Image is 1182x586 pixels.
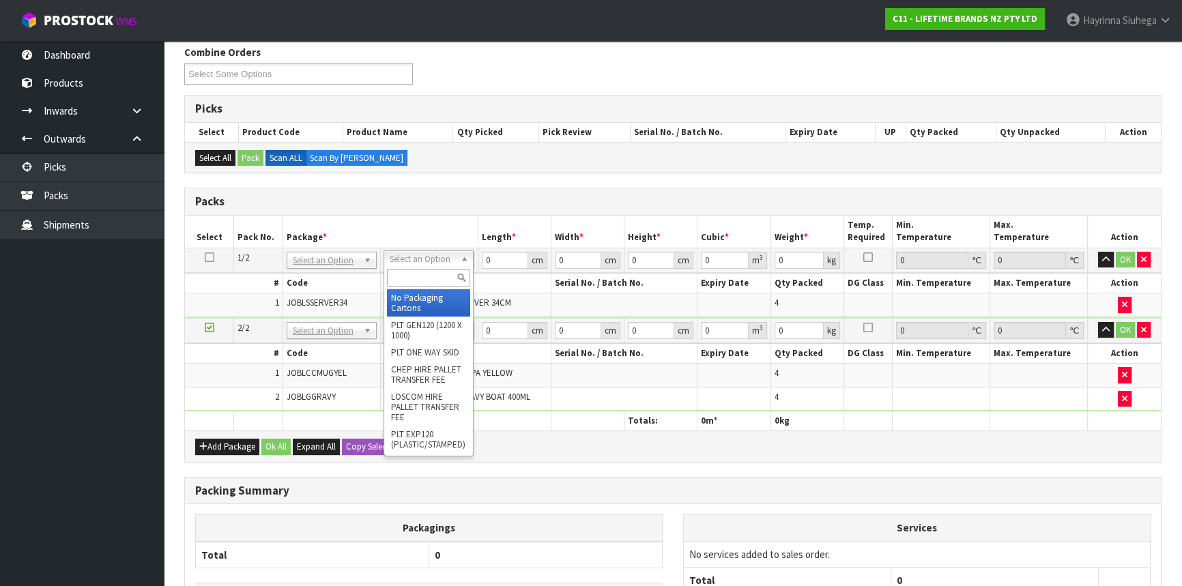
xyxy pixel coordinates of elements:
[283,344,380,364] th: Code
[116,15,137,28] small: WMS
[697,411,770,431] th: m³
[551,216,624,248] th: Width
[435,548,440,561] span: 0
[44,12,113,29] span: ProStock
[770,411,844,431] th: kg
[551,344,697,364] th: Serial No. / Batch No.
[387,317,470,344] li: PLT GEN120 (1200 X 1000)
[990,216,1088,248] th: Max. Temperature
[624,216,697,248] th: Height
[893,344,990,364] th: Min. Temperature
[990,274,1088,293] th: Max. Temperature
[293,252,358,269] span: Select an Option
[601,322,620,339] div: cm
[770,216,844,248] th: Weight
[968,322,986,339] div: ℃
[1088,216,1161,248] th: Action
[237,322,249,334] span: 2/2
[1088,274,1161,293] th: Action
[775,297,779,308] span: 4
[601,252,620,269] div: cm
[760,253,763,262] sup: 3
[283,216,478,248] th: Package
[844,274,893,293] th: DG Class
[824,252,840,269] div: kg
[195,484,1151,497] h3: Packing Summary
[893,274,990,293] th: Min. Temperature
[701,415,706,426] span: 0
[387,388,470,426] li: LOSCOM HIRE PALLET TRANSFER FEE
[380,274,551,293] th: Name
[844,216,893,248] th: Temp. Required
[195,150,235,166] button: Select All
[551,274,697,293] th: Serial No. / Batch No.
[195,195,1151,208] h3: Packs
[196,515,663,542] th: Packagings
[287,297,347,308] span: JOBLSSERVER34
[697,274,770,293] th: Expiry Date
[893,13,1037,25] strong: C11 - LIFETIME BRANDS NZ PTY LTD
[624,411,697,431] th: Totals:
[875,123,906,142] th: UP
[283,274,380,293] th: Code
[238,123,343,142] th: Product Code
[684,541,1150,567] td: No services added to sales order.
[674,322,693,339] div: cm
[184,45,261,59] label: Combine Orders
[770,344,844,364] th: Qty Packed
[185,123,238,142] th: Select
[453,123,539,142] th: Qty Picked
[697,344,770,364] th: Expiry Date
[387,289,470,317] li: No Packaging Cartons
[306,150,407,166] label: Scan By [PERSON_NAME]
[287,367,347,379] span: JOBLCCMUGYEL
[539,123,631,142] th: Pick Review
[293,439,340,455] button: Expand All
[196,542,429,568] th: Total
[528,322,547,339] div: cm
[195,439,259,455] button: Add Package
[343,123,453,142] th: Product Name
[1088,344,1161,364] th: Action
[674,252,693,269] div: cm
[387,344,470,361] li: PLT ONE WAY SKID
[1116,252,1135,268] button: OK
[185,274,283,293] th: #
[749,252,767,269] div: m
[631,123,786,142] th: Serial No. / Batch No.
[237,252,249,263] span: 1/2
[237,150,263,166] button: Pack
[775,415,779,426] span: 0
[1116,322,1135,338] button: OK
[195,102,1151,115] h3: Picks
[990,344,1088,364] th: Max. Temperature
[478,216,551,248] th: Length
[20,12,38,29] img: cube-alt.png
[893,216,990,248] th: Min. Temperature
[1066,322,1084,339] div: ℃
[844,344,893,364] th: DG Class
[261,439,291,455] button: Ok All
[390,251,455,267] span: Select an Option
[293,323,358,339] span: Select an Option
[265,150,306,166] label: Scan ALL
[906,123,996,142] th: Qty Packed
[697,216,770,248] th: Cubic
[775,367,779,379] span: 4
[1083,14,1121,27] span: Hayrinna
[185,216,234,248] th: Select
[275,297,279,308] span: 1
[185,344,283,364] th: #
[996,123,1106,142] th: Qty Unpacked
[1066,252,1084,269] div: ℃
[824,322,840,339] div: kg
[770,274,844,293] th: Qty Packed
[380,344,551,364] th: Name
[1123,14,1157,27] span: Siuhega
[775,391,779,402] span: 4
[387,361,470,388] li: CHEP HIRE PALLET TRANSFER FEE
[275,391,279,402] span: 2
[760,323,763,332] sup: 3
[785,123,875,142] th: Expiry Date
[885,8,1045,30] a: C11 - LIFETIME BRANDS NZ PTY LTD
